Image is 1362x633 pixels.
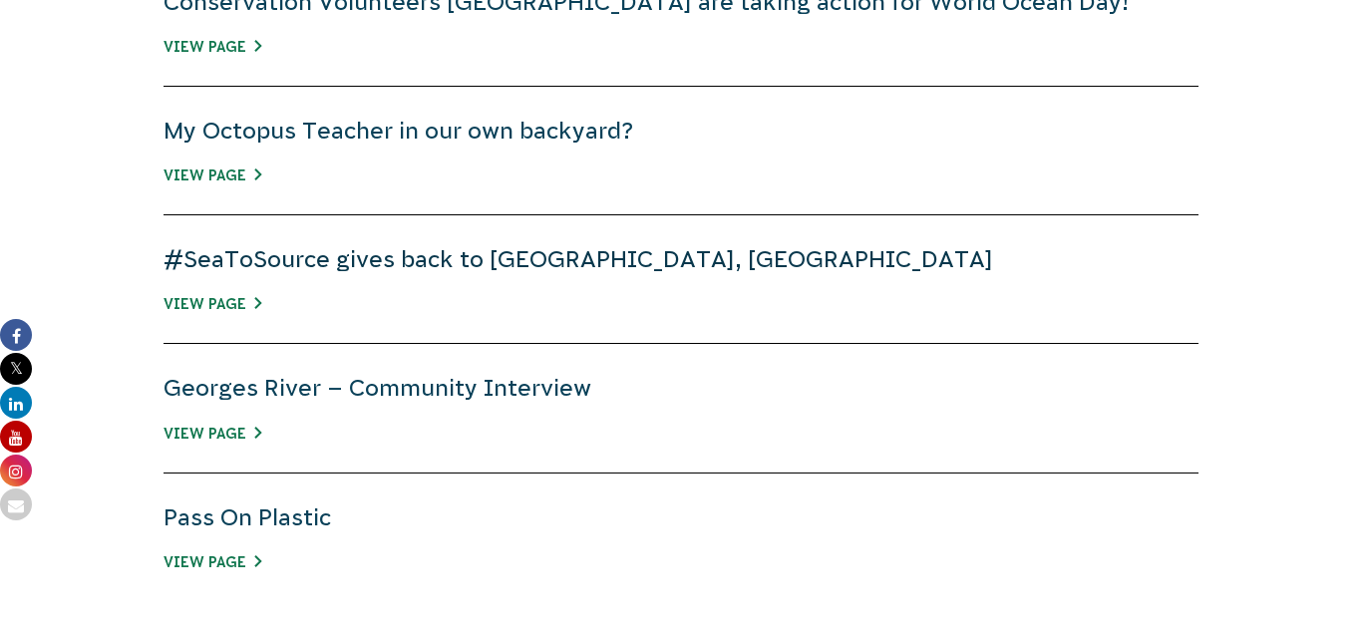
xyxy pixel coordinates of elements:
a: Georges River – Community Interview [164,375,591,401]
a: View Page [164,554,261,570]
a: #SeaToSource gives back to [GEOGRAPHIC_DATA], [GEOGRAPHIC_DATA] [164,246,993,272]
a: View Page [164,39,261,55]
a: My Octopus Teacher in our own backyard? [164,118,633,144]
a: Pass On Plastic [164,504,331,530]
a: View Page [164,426,261,442]
a: View Page [164,167,261,183]
a: View Page [164,296,261,312]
